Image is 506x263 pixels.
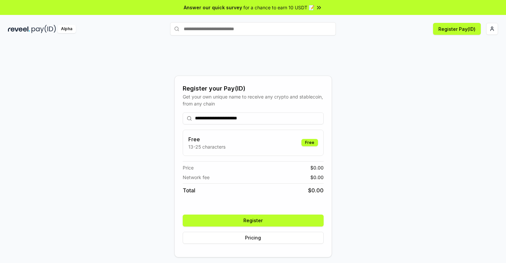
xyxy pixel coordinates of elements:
[184,4,242,11] span: Answer our quick survey
[183,174,210,181] span: Network fee
[301,139,318,146] div: Free
[183,232,324,244] button: Pricing
[183,186,195,194] span: Total
[183,164,194,171] span: Price
[183,93,324,107] div: Get your own unique name to receive any crypto and stablecoin, from any chain
[433,23,481,35] button: Register Pay(ID)
[183,215,324,227] button: Register
[188,135,225,143] h3: Free
[310,164,324,171] span: $ 0.00
[57,25,76,33] div: Alpha
[310,174,324,181] span: $ 0.00
[8,25,30,33] img: reveel_dark
[308,186,324,194] span: $ 0.00
[32,25,56,33] img: pay_id
[183,84,324,93] div: Register your Pay(ID)
[243,4,314,11] span: for a chance to earn 10 USDT 📝
[188,143,225,150] p: 13-25 characters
